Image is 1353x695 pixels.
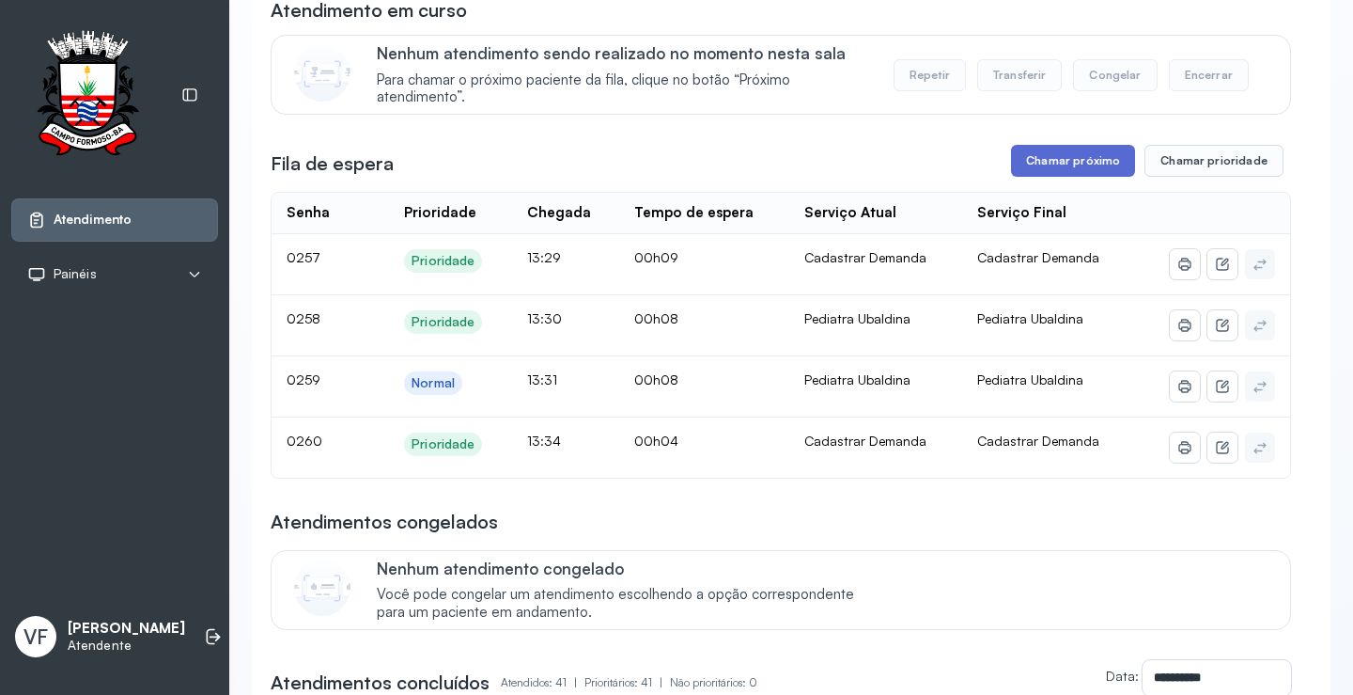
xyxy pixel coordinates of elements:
div: Prioridade [404,204,476,222]
img: Imagem de CalloutCard [294,45,350,102]
span: Para chamar o próximo paciente da fila, clique no botão “Próximo atendimento”. [377,71,874,107]
img: Logotipo do estabelecimento [20,30,155,161]
h3: Atendimentos congelados [271,509,498,535]
div: Chegada [527,204,591,222]
p: Atendente [68,638,185,654]
span: 13:30 [527,310,562,326]
div: Prioridade [412,253,474,269]
p: Nenhum atendimento congelado [377,559,874,578]
div: Tempo de espera [634,204,754,222]
span: Cadastrar Demanda [977,433,1099,449]
span: 00h08 [634,310,678,326]
div: Normal [412,375,455,391]
div: Pediatra Ubaldina [804,310,947,327]
button: Encerrar [1169,59,1249,91]
span: 0257 [287,249,320,265]
div: Serviço Atual [804,204,896,222]
div: Prioridade [412,314,474,330]
span: 0259 [287,371,320,387]
span: 13:34 [527,433,561,449]
img: Imagem de CalloutCard [294,560,350,616]
span: Atendimento [54,212,132,228]
span: 0260 [287,433,322,449]
span: Você pode congelar um atendimento escolhendo a opção correspondente para um paciente em andamento. [377,586,874,622]
label: Data: [1106,668,1139,684]
div: Pediatra Ubaldina [804,371,947,388]
span: 13:29 [527,249,561,265]
span: 00h04 [634,433,678,449]
button: Congelar [1073,59,1157,91]
span: | [574,675,577,689]
div: Prioridade [412,436,474,452]
button: Chamar próximo [1011,145,1135,177]
div: Serviço Final [977,204,1066,222]
button: Chamar prioridade [1144,145,1283,177]
button: Transferir [977,59,1063,91]
a: Atendimento [27,211,202,229]
span: Cadastrar Demanda [977,249,1099,265]
span: | [660,675,662,689]
div: Cadastrar Demanda [804,433,947,450]
p: [PERSON_NAME] [68,620,185,638]
span: 00h08 [634,371,678,387]
span: Painéis [54,266,97,282]
span: Pediatra Ubaldina [977,371,1083,387]
div: Senha [287,204,330,222]
p: Nenhum atendimento sendo realizado no momento nesta sala [377,43,874,63]
span: 13:31 [527,371,557,387]
button: Repetir [894,59,966,91]
div: Cadastrar Demanda [804,249,947,266]
h3: Fila de espera [271,150,394,177]
span: 0258 [287,310,320,326]
span: 00h09 [634,249,678,265]
span: Pediatra Ubaldina [977,310,1083,326]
